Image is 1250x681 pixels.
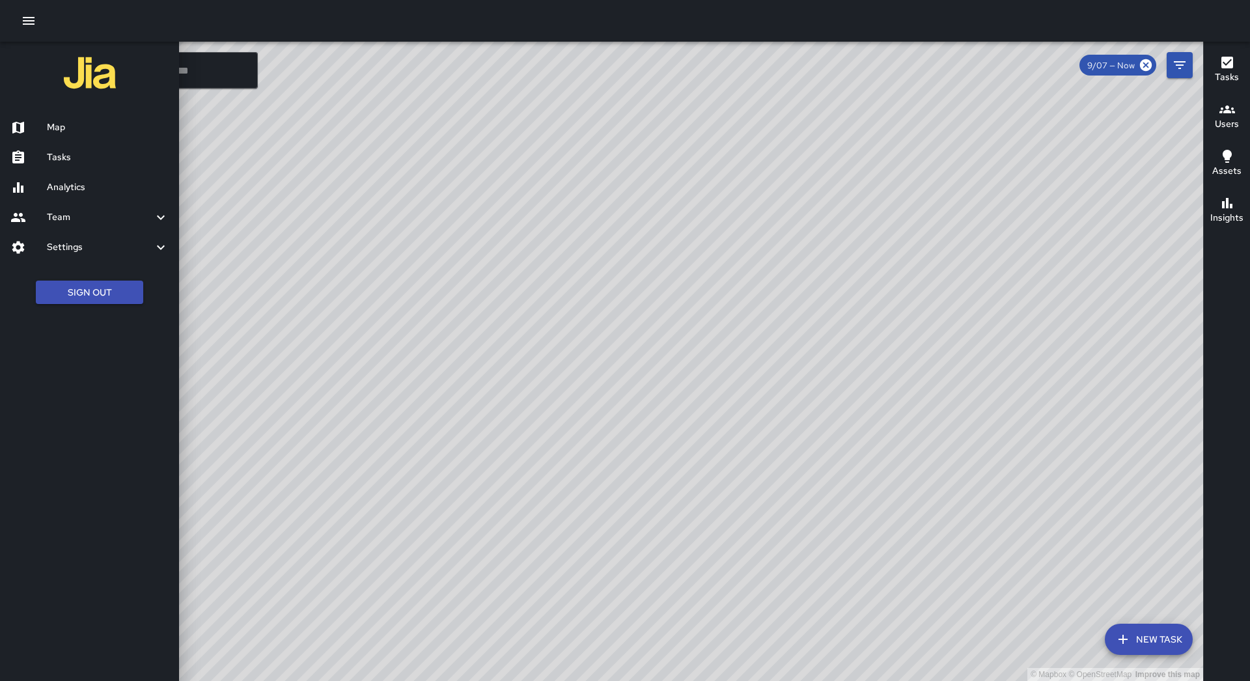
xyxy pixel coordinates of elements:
h6: Team [47,210,153,225]
button: Sign Out [36,281,143,305]
h6: Tasks [1215,70,1239,85]
button: New Task [1105,624,1193,655]
h6: Analytics [47,180,169,195]
h6: Assets [1212,164,1242,178]
img: jia-logo [64,47,116,99]
h6: Map [47,120,169,135]
h6: Insights [1210,211,1243,225]
h6: Settings [47,240,153,255]
h6: Users [1215,117,1239,132]
h6: Tasks [47,150,169,165]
